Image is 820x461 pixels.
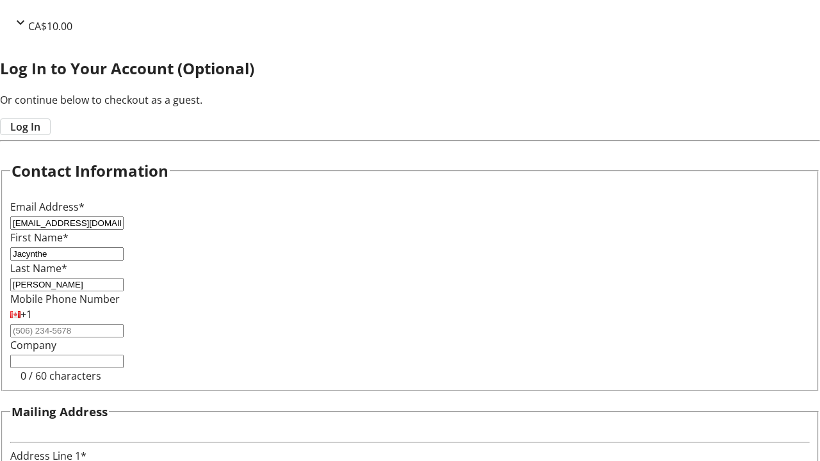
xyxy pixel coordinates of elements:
h3: Mailing Address [12,403,108,421]
span: CA$10.00 [28,19,72,33]
h2: Contact Information [12,159,168,182]
label: Last Name* [10,261,67,275]
label: First Name* [10,230,69,245]
label: Company [10,338,56,352]
tr-character-limit: 0 / 60 characters [20,369,101,383]
span: Log In [10,119,40,134]
label: Email Address* [10,200,85,214]
input: (506) 234-5678 [10,324,124,337]
label: Mobile Phone Number [10,292,120,306]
